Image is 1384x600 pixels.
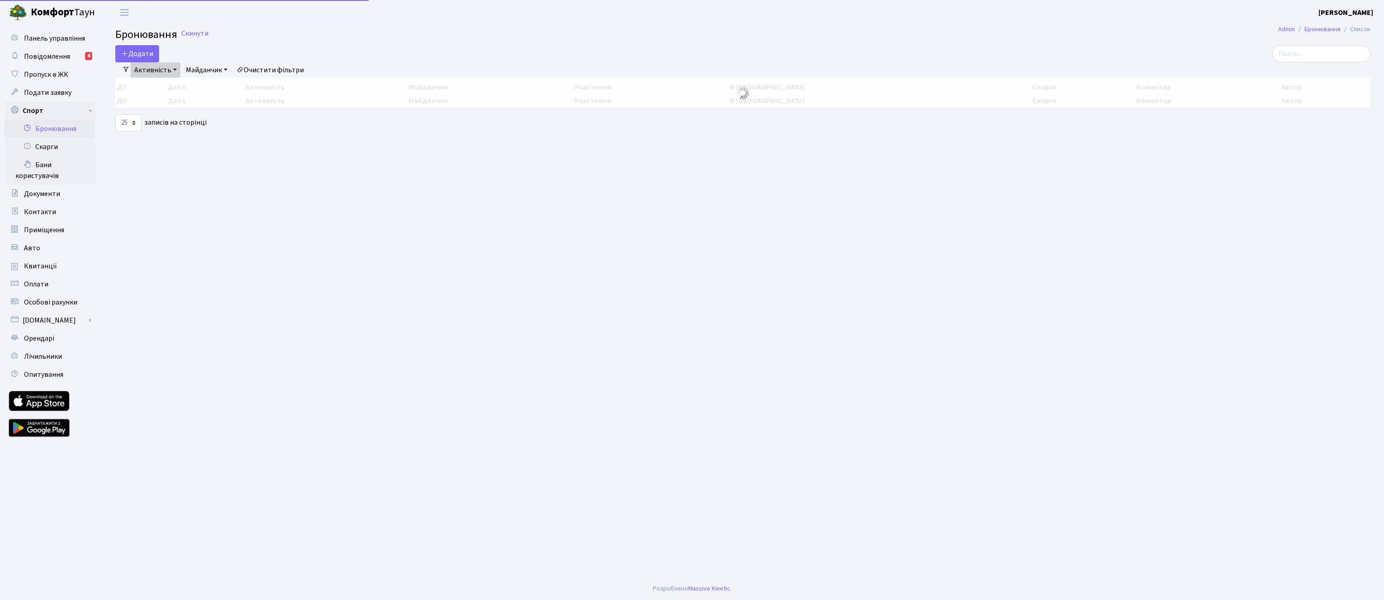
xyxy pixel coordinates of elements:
[5,102,95,120] a: Спорт
[24,261,57,271] span: Квитанції
[1304,24,1341,34] a: Бронювання
[24,243,40,253] span: Авто
[115,114,207,131] label: записів на сторінці
[113,5,136,20] button: Переключити навігацію
[1265,20,1384,39] nav: breadcrumb
[5,329,95,347] a: Орендарі
[1318,8,1373,18] b: [PERSON_NAME]
[24,189,60,199] span: Документи
[131,62,180,78] a: Активність
[31,5,74,19] b: Комфорт
[5,185,95,203] a: Документи
[115,27,177,42] span: Бронювання
[5,84,95,102] a: Подати заявку
[5,221,95,239] a: Приміщення
[1341,24,1370,34] li: Список
[5,293,95,311] a: Особові рахунки
[115,45,159,62] button: Додати
[182,62,231,78] a: Майданчик
[5,311,95,329] a: [DOMAIN_NAME]
[9,4,27,22] img: logo.png
[24,333,54,343] span: Орендарі
[5,66,95,84] a: Пропуск в ЖК
[24,33,85,43] span: Панель управління
[5,239,95,257] a: Авто
[5,138,95,156] a: Скарги
[5,347,95,366] a: Лічильники
[115,114,142,131] select: записів на сторінці
[233,62,307,78] a: Очистити фільтри
[24,207,56,217] span: Контакти
[85,52,92,60] div: 4
[24,370,63,380] span: Опитування
[31,5,95,20] span: Таун
[24,297,77,307] span: Особові рахунки
[1272,45,1370,62] input: Пошук...
[24,88,71,98] span: Подати заявку
[653,584,732,594] div: Розроблено .
[5,275,95,293] a: Оплати
[5,203,95,221] a: Контакти
[24,52,70,61] span: Повідомлення
[24,225,64,235] span: Приміщення
[5,257,95,275] a: Квитанції
[5,120,95,138] a: Бронювання
[5,366,95,384] a: Опитування
[181,29,208,38] a: Скинути
[736,86,750,100] img: Обробка...
[5,47,95,66] a: Повідомлення4
[5,29,95,47] a: Панель управління
[24,352,62,361] span: Лічильники
[688,584,730,593] a: Massive Kinetic
[24,70,68,80] span: Пропуск в ЖК
[1278,24,1295,34] a: Admin
[24,279,48,289] span: Оплати
[1318,7,1373,18] a: [PERSON_NAME]
[5,156,95,185] a: Бани користувачів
